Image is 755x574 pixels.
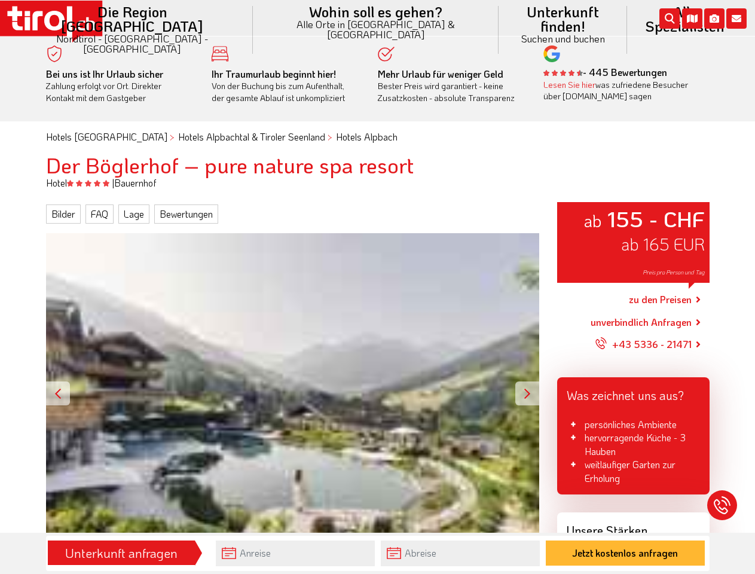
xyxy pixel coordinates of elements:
i: Kontakt [726,8,747,29]
a: +43 5336 - 21471 [595,329,692,359]
b: Ihr Traumurlaub beginnt hier! [212,68,336,80]
input: Anreise [216,541,375,566]
span: ab 165 EUR [621,233,705,255]
b: - 445 Bewertungen [543,66,667,78]
a: FAQ [85,204,114,224]
li: weitläufiger Garten zur Erholung [567,458,700,485]
a: Hotels Alpbachtal & Tiroler Seenland [178,130,325,143]
a: Hotels [GEOGRAPHIC_DATA] [46,130,167,143]
div: Von der Buchung bis zum Aufenthalt, der gesamte Ablauf ist unkompliziert [212,68,360,104]
div: Hotel Bauernhof [37,176,719,190]
h1: Der Böglerhof – pure nature spa resort [46,153,710,177]
div: Unsere Stärken [557,512,710,544]
i: Fotogalerie [704,8,725,29]
li: persönliches Ambiente [567,418,700,431]
small: Suchen und buchen [513,33,612,44]
span: Preis pro Person und Tag [643,268,705,276]
a: Bewertungen [154,204,218,224]
strong: 155 - CHF [607,204,705,233]
div: Bester Preis wird garantiert - keine Zusatzkosten - absolute Transparenz [378,68,526,104]
a: Lage [118,204,149,224]
li: hervorragende Küche - 3 Hauben [567,431,700,458]
a: Lesen Sie hier [543,79,595,90]
small: Nordtirol - [GEOGRAPHIC_DATA] - [GEOGRAPHIC_DATA] [26,33,239,54]
i: Karte öffnen [682,8,702,29]
button: Jetzt kostenlos anfragen [546,541,705,566]
div: was zufriedene Besucher über [DOMAIN_NAME] sagen [543,79,692,102]
span: | [112,176,114,189]
a: Hotels Alpbach [336,130,398,143]
div: Was zeichnet uns aus? [557,377,710,408]
a: unverbindlich Anfragen [591,315,692,329]
small: Alle Orte in [GEOGRAPHIC_DATA] & [GEOGRAPHIC_DATA] [267,19,485,39]
a: zu den Preisen [629,285,692,315]
div: Zahlung erfolgt vor Ort. Direkter Kontakt mit dem Gastgeber [46,68,194,104]
div: Unterkunft anfragen [51,543,191,563]
a: Bilder [46,204,81,224]
input: Abreise [381,541,540,566]
b: Bei uns ist Ihr Urlaub sicher [46,68,163,80]
small: ab [583,209,602,231]
b: Mehr Urlaub für weniger Geld [378,68,503,80]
